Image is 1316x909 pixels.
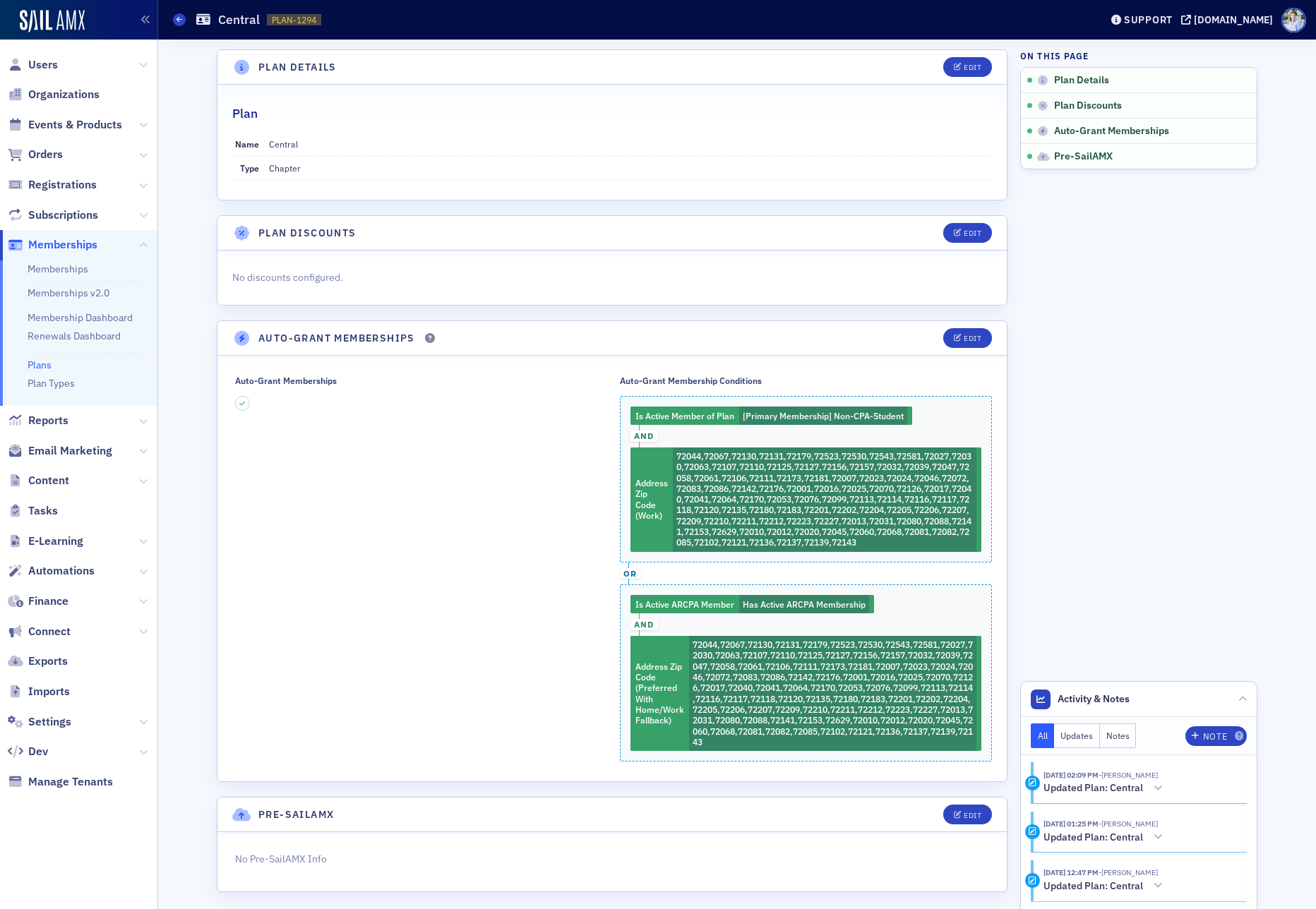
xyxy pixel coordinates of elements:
a: Events & Products [8,117,122,133]
button: Updated Plan: Central [1043,781,1168,796]
span: E-Learning [28,534,83,549]
div: [DOMAIN_NAME] [1194,13,1273,26]
button: Edit [943,223,992,243]
div: Auto-Grant Membership Conditions [620,375,762,386]
h5: Updated Plan: Central [1043,782,1143,795]
div: Activity [1025,824,1040,839]
h4: Auto-Grant Memberships [258,331,415,346]
a: Content [8,473,69,488]
span: Users [28,57,58,73]
span: Aidan Sullivan [1099,770,1158,780]
a: Subscriptions [8,207,98,223]
span: Email Marketing [28,443,112,459]
img: SailAMX [20,10,85,32]
div: Edit [964,229,981,237]
h5: Updated Plan: Central [1043,831,1143,844]
span: Settings [28,714,71,730]
a: Memberships [8,237,97,253]
a: Renewals Dashboard [28,330,121,342]
time: 9/24/2025 12:47 PM [1043,867,1099,877]
div: Auto-Grant Memberships [235,375,337,386]
dd: Central [269,133,990,155]
button: Edit [943,57,992,77]
a: Tasks [8,503,58,519]
a: Plans [28,359,52,371]
p: No discounts configured. [232,270,992,285]
a: Connect [8,624,71,639]
span: Imports [28,684,70,699]
span: Tasks [28,503,58,519]
a: Organizations [8,87,100,102]
h1: Central [218,11,260,28]
span: PLAN-1294 [272,14,316,26]
a: Membership Dashboard [28,311,133,324]
div: Edit [964,335,981,342]
span: Type [240,162,259,174]
span: Reports [28,413,68,428]
h4: Plan Details [258,60,337,75]
a: Settings [8,714,71,730]
button: Edit [943,805,992,824]
span: Plan Details [1054,74,1109,87]
a: E-Learning [8,534,83,549]
button: [DOMAIN_NAME] [1181,15,1278,25]
button: Edit [943,328,992,348]
a: Registrations [8,177,97,193]
span: Aidan Sullivan [1099,819,1158,829]
a: Finance [8,594,68,609]
a: Exports [8,654,68,669]
span: Activity & Notes [1058,692,1130,706]
button: Note [1185,726,1247,746]
a: Automations [8,563,95,579]
a: Reports [8,413,68,428]
h4: Pre-SailAMX [258,807,334,822]
button: Updated Plan: Central [1043,879,1168,893]
button: Updated Plan: Central [1043,830,1168,845]
a: Email Marketing [8,443,112,459]
time: 9/24/2025 02:09 PM [1043,770,1099,780]
span: Orders [28,147,63,162]
span: Memberships [28,237,97,253]
span: Pre-SailAMX [1054,150,1113,163]
a: Users [8,57,58,73]
span: Automations [28,563,95,579]
button: Notes [1100,723,1137,748]
div: Edit [964,812,981,819]
a: Imports [8,684,70,699]
span: Dev [28,744,48,759]
div: Edit [964,64,981,71]
div: Support [1124,13,1173,26]
h4: Plan Discounts [258,226,357,241]
a: Memberships v2.0 [28,287,109,299]
button: All [1031,723,1055,748]
span: Manage Tenants [28,774,113,790]
div: Activity [1025,776,1040,790]
span: Content [28,473,69,488]
div: Note [1203,733,1227,740]
span: Plan Discounts [1054,100,1122,112]
span: Finance [28,594,68,609]
span: Subscriptions [28,207,98,223]
a: Dev [8,744,48,759]
h4: On this page [1020,49,1257,62]
span: Connect [28,624,71,639]
a: Orders [8,147,63,162]
span: Events & Products [28,117,122,133]
span: Exports [28,654,68,669]
button: Updates [1054,723,1100,748]
h5: Updated Plan: Central [1043,880,1143,893]
span: Registrations [28,177,97,193]
span: Organizations [28,87,100,102]
span: Name [235,138,259,150]
time: 9/24/2025 01:25 PM [1043,819,1099,829]
a: Memberships [28,263,88,275]
a: Manage Tenants [8,774,113,790]
p: No Pre-SailAMX Info [235,852,990,867]
a: Plan Types [28,377,75,390]
dd: Chapter [269,157,990,179]
span: Auto-Grant Memberships [1054,125,1169,138]
h2: Plan [232,104,258,123]
span: Profile [1281,8,1306,32]
span: Aidan Sullivan [1099,867,1158,877]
